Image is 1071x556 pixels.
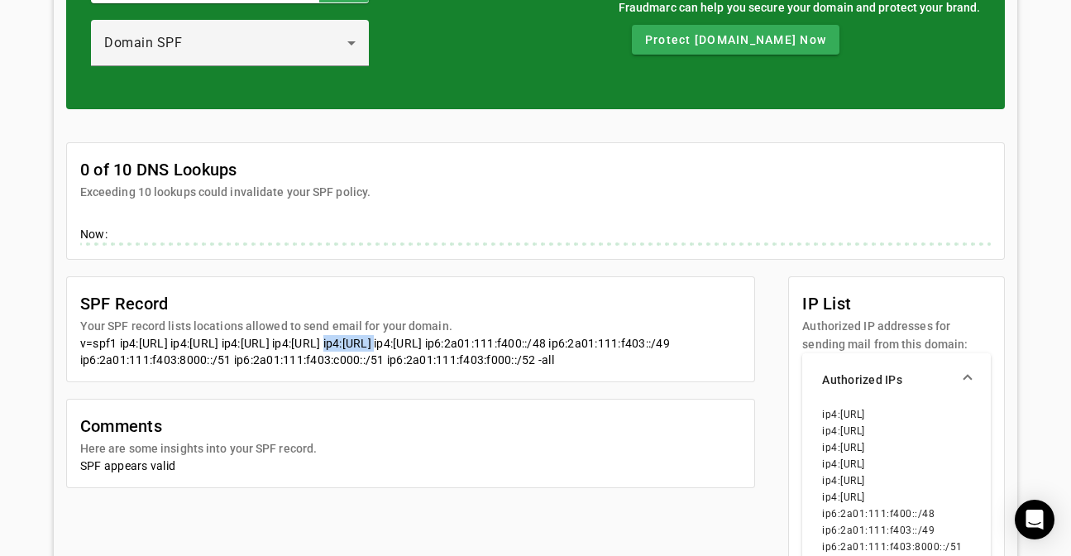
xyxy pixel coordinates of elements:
mat-card-subtitle: Your SPF record lists locations allowed to send email for your domain. [80,317,452,335]
div: Now: [80,226,992,246]
mat-card-subtitle: Exceeding 10 lookups could invalidate your SPF policy. [80,183,371,201]
mat-card-subtitle: Authorized IP addresses for sending mail from this domain: [802,317,991,353]
li: ip6:2a01:111:f403:8000::/51 [822,539,971,555]
li: ip4:[URL] [822,456,971,472]
li: ip4:[URL] [822,406,971,423]
mat-card-title: SPF Record [80,290,452,317]
button: Protect [DOMAIN_NAME] Now [632,25,839,55]
div: SPF appears valid [80,458,742,474]
div: Open Intercom Messenger [1015,500,1054,539]
li: ip4:[URL] [822,472,971,489]
li: ip6:2a01:111:f400::/48 [822,506,971,522]
mat-card-title: 0 of 10 DNS Lookups [80,156,371,183]
li: ip4:[URL] [822,439,971,456]
mat-expansion-panel-header: Authorized IPs [802,353,991,406]
mat-panel-title: Authorized IPs [822,371,951,388]
div: v=spf1 ip4:[URL] ip4:[URL] ip4:[URL] ip4:[URL] ip4:[URL] ip4:[URL] ip6:2a01:111:f400::/48 ip6:2a0... [80,335,742,368]
li: ip4:[URL] [822,423,971,439]
mat-card-subtitle: Here are some insights into your SPF record. [80,439,317,458]
li: ip6:2a01:111:f403::/49 [822,522,971,539]
li: ip4:[URL] [822,489,971,506]
mat-card-title: IP List [802,290,991,317]
span: Domain SPF [104,35,182,50]
mat-card-title: Comments [80,413,317,439]
span: Protect [DOMAIN_NAME] Now [645,31,826,48]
